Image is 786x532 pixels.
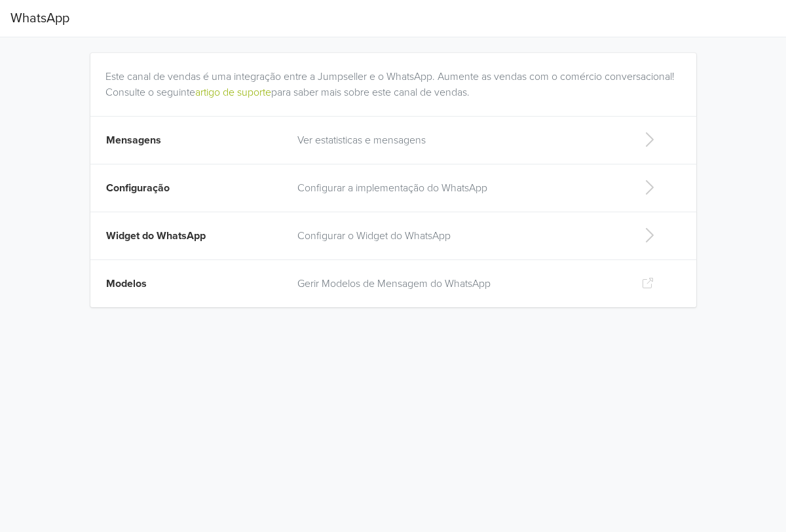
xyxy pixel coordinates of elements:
span: Mensagens [106,134,161,147]
span: Configuração [106,181,170,195]
span: WhatsApp [10,5,69,31]
span: Modelos [106,277,147,290]
p: Configurar a implementação do WhatsApp [297,180,620,196]
p: Configurar o Widget do WhatsApp [297,228,620,244]
span: Widget do WhatsApp [106,229,206,242]
div: Este canal de vendas é uma integração entre a Jumpseller e o WhatsApp. Aumente as vendas com o co... [105,53,686,100]
a: artigo de suporte [195,86,271,99]
p: Gerir Modelos de Mensagem do WhatsApp [297,276,620,292]
p: Ver estatisticas e mensagens [297,132,620,148]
